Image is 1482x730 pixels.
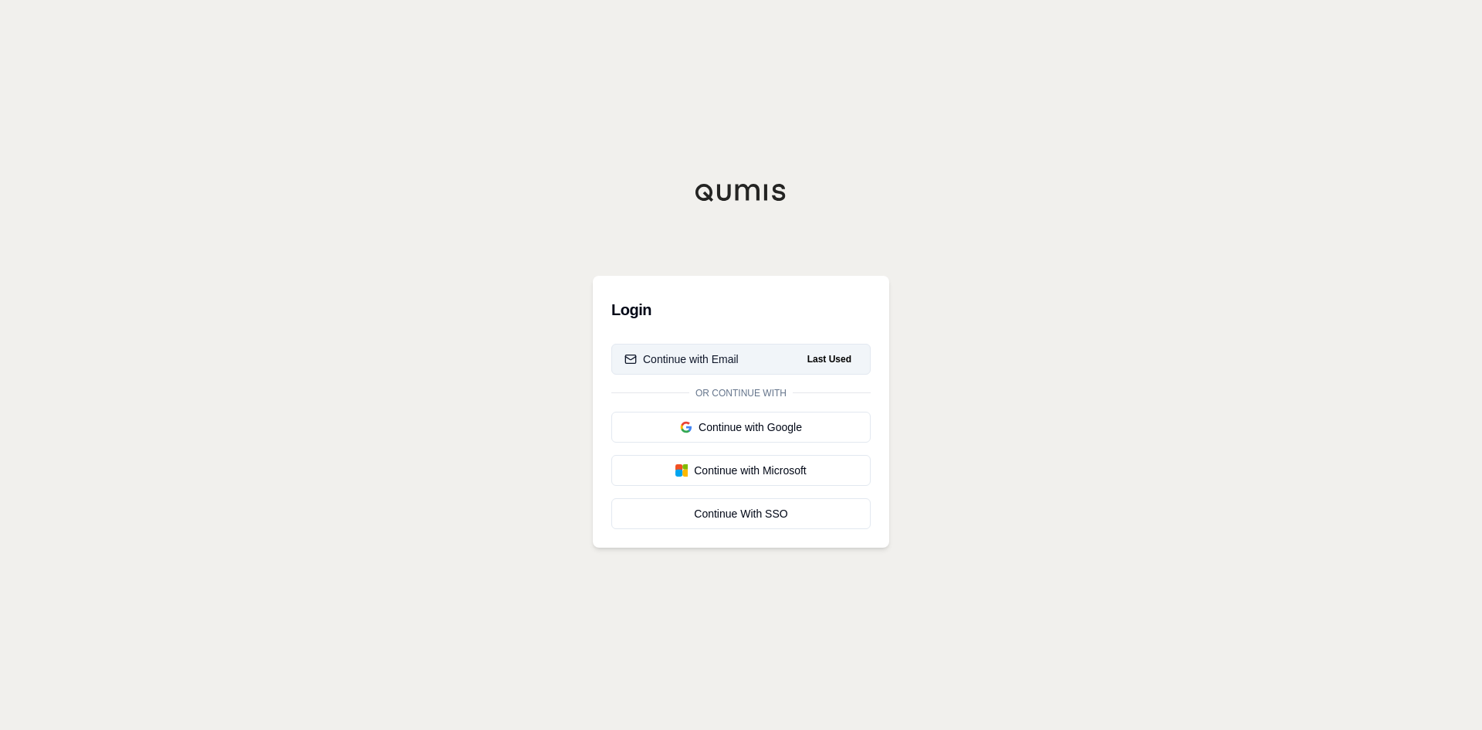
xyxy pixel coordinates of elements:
div: Continue with Microsoft [624,463,858,478]
img: Qumis [695,183,787,202]
div: Continue with Email [624,351,739,367]
button: Continue with EmailLast Used [611,344,871,375]
span: Or continue with [689,387,793,399]
a: Continue With SSO [611,498,871,529]
span: Last Used [801,350,858,368]
button: Continue with Google [611,412,871,443]
div: Continue with Google [624,419,858,435]
button: Continue with Microsoft [611,455,871,486]
div: Continue With SSO [624,506,858,521]
h3: Login [611,294,871,325]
